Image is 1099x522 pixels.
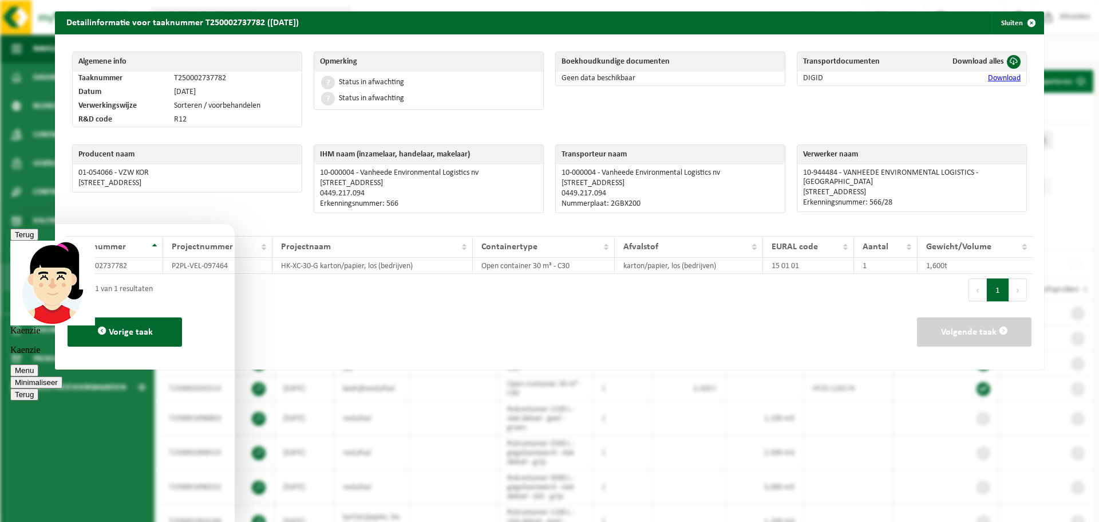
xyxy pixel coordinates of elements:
p: 0449.217.094 [320,189,537,198]
button: Sluiten [992,11,1043,34]
td: R&D code [73,113,168,127]
span: Gewicht/Volume [926,242,991,252]
span: Volgende taak [941,328,997,337]
button: Previous [968,278,987,301]
button: Next [1009,278,1027,301]
p: Erkenningsnummer: 566/28 [803,198,1021,207]
p: 10-000004 - Vanheede Environmental Logistics nv [320,168,537,178]
td: [DATE] [168,85,302,99]
a: Download [988,74,1021,83]
p: Nummerplaat: 2GBX200 [562,199,779,209]
p: 10-000004 - Vanheede Environmental Logistics nv [562,168,779,178]
span: Containertype [481,242,537,252]
th: Boekhoudkundige documenten [556,52,785,72]
td: Taaknummer [73,72,168,85]
button: 1 [987,278,1009,301]
span: Afvalstof [623,242,658,252]
p: 10-944484 - VANHEEDE ENVIRONMENTAL LOGISTICS - [GEOGRAPHIC_DATA] [803,168,1021,187]
p: [STREET_ADDRESS] [78,179,296,188]
th: IHM naam (inzamelaar, handelaar, makelaar) [314,145,543,164]
td: Open container 30 m³ - C30 [473,258,615,274]
span: EURAL code [772,242,818,252]
td: 1,600t [918,258,1033,274]
td: 15 01 01 [763,258,853,274]
div: Status in afwachting [339,95,404,103]
td: T250002737782 [168,72,302,85]
th: Transporteur naam [556,145,785,164]
div: Status in afwachting [339,79,404,87]
td: karton/papier, los (bedrijven) [615,258,763,274]
p: 01-054066 - VZW KOR [78,168,296,178]
p: [STREET_ADDRESS] [562,179,779,188]
h2: Detailinformatie voor taaknummer T250002737782 ([DATE]) [55,11,310,33]
th: Verwerker naam [797,145,1026,164]
td: Datum [73,85,168,99]
td: HK-XC-30-G karton/papier, los (bedrijven) [272,258,473,274]
p: Erkenningsnummer: 566 [320,199,537,209]
span: Download alles [952,57,1004,66]
td: DIGID [797,72,918,85]
th: Transportdocumenten [797,52,918,72]
td: Sorteren / voorbehandelen [168,99,302,113]
td: Geen data beschikbaar [556,72,785,85]
th: Algemene info [73,52,302,72]
button: Volgende taak [917,317,1031,347]
th: Opmerking [314,52,543,72]
td: Verwerkingswijze [73,99,168,113]
td: R12 [168,113,302,127]
p: [STREET_ADDRESS] [320,179,537,188]
p: 0449.217.094 [562,189,779,198]
span: Projectnaam [281,242,331,252]
td: 1 [854,258,918,274]
th: Producent naam [73,145,302,164]
iframe: chat widget [6,224,235,522]
span: Aantal [863,242,888,252]
p: [STREET_ADDRESS] [803,188,1021,197]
